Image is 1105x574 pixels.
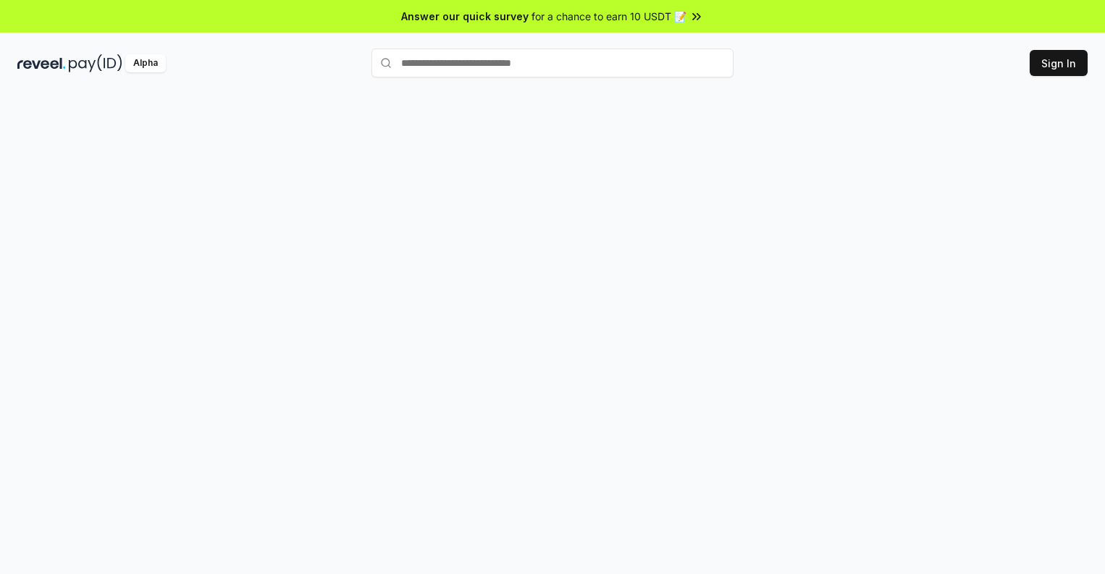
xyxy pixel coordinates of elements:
[69,54,122,72] img: pay_id
[17,54,66,72] img: reveel_dark
[401,9,529,24] span: Answer our quick survey
[532,9,686,24] span: for a chance to earn 10 USDT 📝
[1030,50,1088,76] button: Sign In
[125,54,166,72] div: Alpha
